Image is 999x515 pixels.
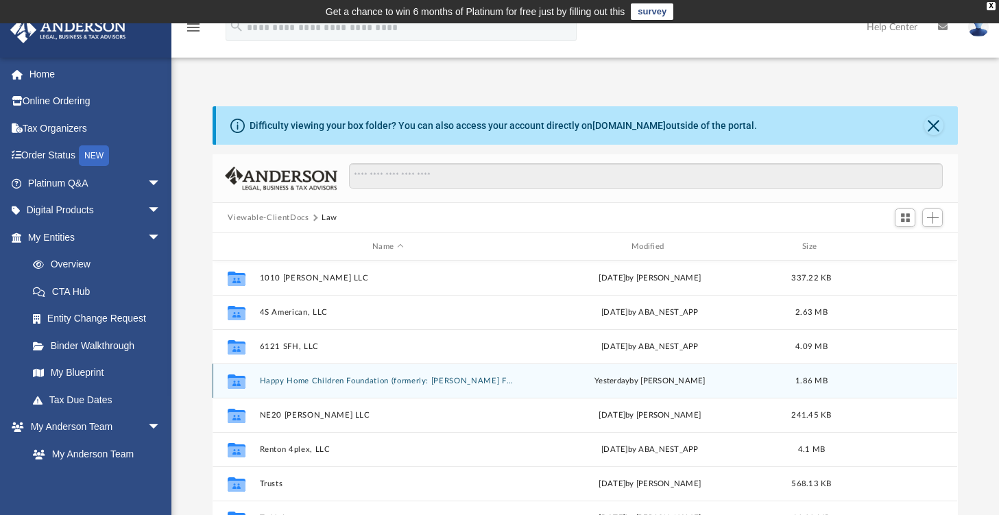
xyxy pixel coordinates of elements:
[522,409,778,422] div: [DATE] by [PERSON_NAME]
[19,440,168,468] a: My Anderson Team
[594,377,629,385] span: yesterday
[147,197,175,225] span: arrow_drop_down
[10,224,182,251] a: My Entitiesarrow_drop_down
[795,377,828,385] span: 1.86 MB
[326,3,625,20] div: Get a chance to win 6 months of Platinum for free just by filling out this
[185,19,202,36] i: menu
[260,308,516,317] button: 4S American, LLC
[522,444,778,456] div: [DATE] by ABA_NEST_APP
[19,278,182,305] a: CTA Hub
[895,208,915,228] button: Switch to Grid View
[219,241,253,253] div: id
[6,16,130,43] img: Anderson Advisors Platinum Portal
[229,19,244,34] i: search
[250,119,757,133] div: Difficulty viewing your box folder? You can also access your account directly on outside of the p...
[10,169,182,197] a: Platinum Q&Aarrow_drop_down
[10,197,182,224] a: Digital Productsarrow_drop_down
[845,241,941,253] div: id
[798,446,826,453] span: 4.1 MB
[10,142,182,170] a: Order StatusNEW
[19,251,182,278] a: Overview
[987,2,996,10] div: close
[792,274,832,282] span: 337.22 KB
[19,359,175,387] a: My Blueprint
[792,480,832,488] span: 568.13 KB
[10,60,182,88] a: Home
[522,272,778,285] div: [DATE] by [PERSON_NAME]
[522,241,778,253] div: Modified
[795,309,828,316] span: 2.63 MB
[522,375,778,387] div: by [PERSON_NAME]
[260,274,516,283] button: 1010 [PERSON_NAME] LLC
[260,445,516,454] button: Renton 4plex, LLC
[924,116,943,135] button: Close
[19,386,182,414] a: Tax Due Dates
[260,411,516,420] button: NE20 [PERSON_NAME] LLC
[19,332,182,359] a: Binder Walkthrough
[349,163,943,189] input: Search files and folders
[322,212,337,224] button: Law
[19,468,175,495] a: Anderson System
[228,212,309,224] button: Viewable-ClientDocs
[19,305,182,333] a: Entity Change Request
[522,478,778,490] div: [DATE] by [PERSON_NAME]
[147,224,175,252] span: arrow_drop_down
[259,241,516,253] div: Name
[147,414,175,442] span: arrow_drop_down
[147,169,175,197] span: arrow_drop_down
[79,145,109,166] div: NEW
[10,115,182,142] a: Tax Organizers
[185,26,202,36] a: menu
[10,414,175,441] a: My Anderson Teamarrow_drop_down
[592,120,666,131] a: [DOMAIN_NAME]
[260,479,516,488] button: Trusts
[631,3,673,20] a: survey
[792,411,832,419] span: 241.45 KB
[260,376,516,385] button: Happy Home Children Foundation (formerly: [PERSON_NAME] Foundation)
[922,208,943,228] button: Add
[522,307,778,319] div: [DATE] by ABA_NEST_APP
[968,17,989,37] img: User Pic
[10,88,182,115] a: Online Ordering
[784,241,839,253] div: Size
[260,342,516,351] button: 6121 SFH, LLC
[522,341,778,353] div: [DATE] by ABA_NEST_APP
[795,343,828,350] span: 4.09 MB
